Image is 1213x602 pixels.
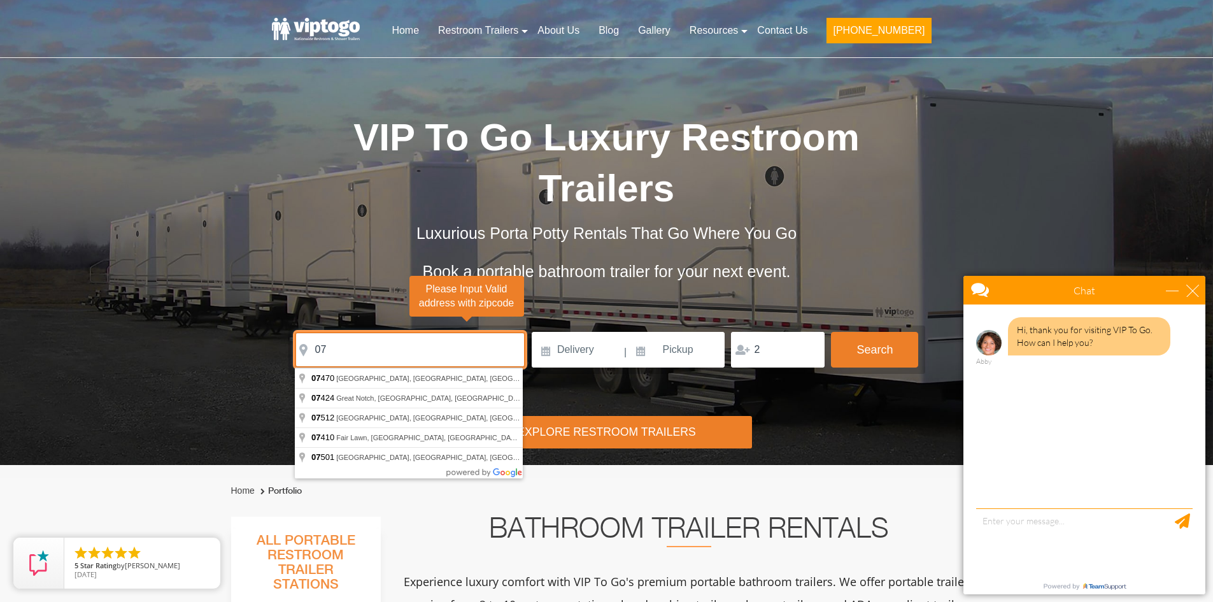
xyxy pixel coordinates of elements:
a: [PHONE_NUMBER] [817,17,940,51]
span: Fair Lawn, [GEOGRAPHIC_DATA], [GEOGRAPHIC_DATA] [336,434,521,441]
span: 424 [311,393,336,403]
button: [PHONE_NUMBER] [826,18,931,43]
span: [GEOGRAPHIC_DATA], [GEOGRAPHIC_DATA], [GEOGRAPHIC_DATA] [336,454,563,461]
li: Portfolio [257,484,302,499]
span: [GEOGRAPHIC_DATA], [GEOGRAPHIC_DATA], [GEOGRAPHIC_DATA] [336,414,563,422]
span: 07 [311,393,320,403]
span: [GEOGRAPHIC_DATA], [GEOGRAPHIC_DATA], [GEOGRAPHIC_DATA] [336,375,563,382]
button: Search [831,332,918,368]
li:  [73,545,89,561]
span: VIP To Go Luxury Restroom Trailers [353,116,860,210]
span: Book a portable bathroom trailer for your next event. [422,262,790,280]
input: Pickup [628,332,725,368]
a: Home [382,17,429,45]
li:  [100,545,115,561]
a: Resources [680,17,748,45]
span: [PERSON_NAME] [125,561,180,570]
span: 501 [311,452,336,462]
span: 410 [311,433,336,442]
span: [DATE] [74,570,97,579]
span: Great Notch, [GEOGRAPHIC_DATA], [GEOGRAPHIC_DATA] [336,394,528,402]
input: Delivery [532,332,623,368]
a: Blog [589,17,628,45]
li:  [113,545,129,561]
h2: Bathroom Trailer Rentals [398,517,980,547]
a: Home [231,485,255,496]
span: 07 [311,413,320,422]
input: Where do you need your restroom? [295,332,525,368]
span: by [74,562,210,571]
iframe: Live Chat Box [956,268,1213,602]
span: Luxurious Porta Potty Rentals That Go Where You Go [416,224,797,242]
span: | [624,332,627,373]
span: 07 [311,452,320,462]
input: Persons [731,332,825,368]
img: Review Rating [26,550,52,576]
li:  [127,545,142,561]
a: About Us [528,17,589,45]
div: Explore Restroom Trailers [461,416,752,448]
span: 07 [311,433,320,442]
span: 5 [74,561,78,570]
a: Restroom Trailers [429,17,528,45]
span: 512 [311,413,336,422]
a: Gallery [628,17,680,45]
span: Star Rating [80,561,117,570]
li:  [87,545,102,561]
a: Contact Us [748,17,817,45]
span: 470 [311,373,336,383]
span: 07 [311,373,320,383]
span: Please Input Valid address with zipcode [409,276,524,317]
